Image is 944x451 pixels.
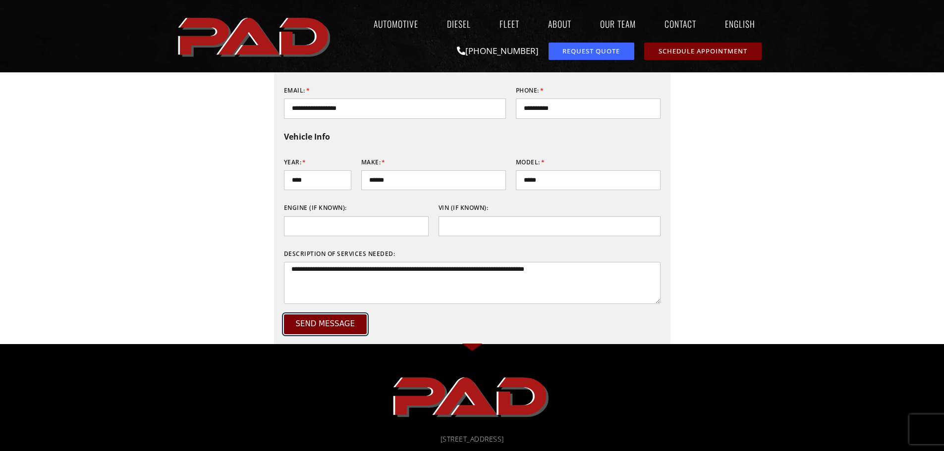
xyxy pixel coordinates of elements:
[516,154,545,170] label: Model:
[335,12,770,35] nav: Menu
[284,131,330,142] b: Vehicle Info
[284,314,367,334] button: Send Message
[549,43,634,60] a: request a service or repair quote
[539,12,581,35] a: About
[655,12,706,35] a: Contact
[175,9,335,63] img: The image shows the word "PAD" in bold, red, uppercase letters with a slight shadow effect.
[364,12,428,35] a: Automotive
[591,12,645,35] a: Our Team
[284,200,347,216] label: Engine (if known):
[180,369,765,423] a: pro automotive and diesel home page
[296,320,355,328] span: Send Message
[284,154,306,170] label: Year:
[284,246,395,262] label: Description of services needed:
[438,12,480,35] a: Diesel
[716,12,770,35] a: English
[644,43,762,60] a: schedule repair or service appointment
[490,12,529,35] a: Fleet
[390,369,554,423] img: The image shows the word "PAD" in bold, red, uppercase letters with a slight shadow effect.
[439,200,489,216] label: VIN (if known):
[659,48,747,54] span: Schedule Appointment
[441,433,504,445] span: [STREET_ADDRESS]
[175,9,335,63] a: pro automotive and diesel home page
[284,11,661,344] form: Request Quote
[516,83,544,99] label: Phone:
[284,83,310,99] label: Email:
[562,48,620,54] span: Request Quote
[361,154,386,170] label: Make:
[457,45,539,56] a: [PHONE_NUMBER]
